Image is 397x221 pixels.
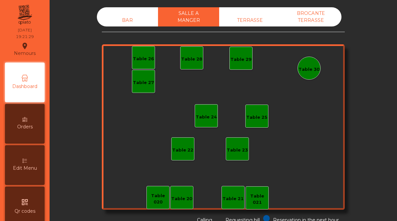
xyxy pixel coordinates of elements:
[17,123,33,130] span: Orders
[133,79,154,86] div: Table 27
[14,41,36,58] div: Nemours
[246,114,267,121] div: Table 25
[171,196,192,202] div: Table 20
[15,208,35,215] span: Qr codes
[21,42,29,50] i: location_on
[133,56,154,62] div: Table 26
[222,196,244,202] div: Table 21
[147,193,169,205] div: Table 020
[18,27,32,33] div: [DATE]
[16,34,34,40] div: 19:21:29
[219,14,280,26] div: TERRASSE
[172,147,193,154] div: Table 22
[298,66,320,73] div: Table 30
[230,56,252,63] div: Table 29
[97,14,158,26] div: BAR
[181,56,202,63] div: Table 28
[158,7,219,26] div: SALLE A MANGER
[17,3,33,26] img: qpiato
[246,193,268,206] div: Table 021
[227,147,248,154] div: Table 23
[21,198,29,206] i: qr_code
[12,83,37,90] span: Dashboard
[280,7,341,26] div: BROCANTE TERRASSE
[13,165,37,172] span: Edit Menu
[196,114,217,120] div: Table 24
